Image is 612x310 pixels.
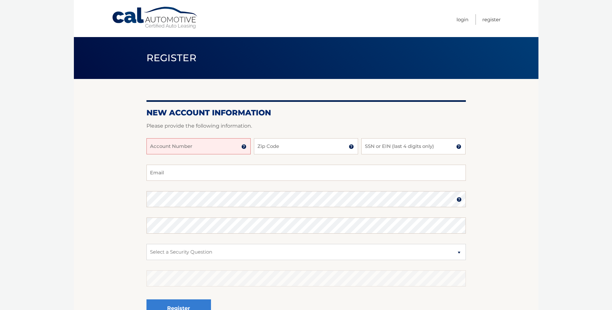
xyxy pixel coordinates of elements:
input: SSN or EIN (last 4 digits only) [361,138,466,154]
img: tooltip.svg [456,197,462,202]
p: Please provide the following information. [146,121,466,131]
input: Account Number [146,138,251,154]
img: tooltip.svg [456,144,461,149]
a: Register [482,14,501,25]
a: Login [456,14,468,25]
input: Zip Code [254,138,358,154]
span: Register [146,52,197,64]
h2: New Account Information [146,108,466,118]
input: Email [146,165,466,181]
a: Cal Automotive [112,6,199,29]
img: tooltip.svg [349,144,354,149]
img: tooltip.svg [241,144,246,149]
